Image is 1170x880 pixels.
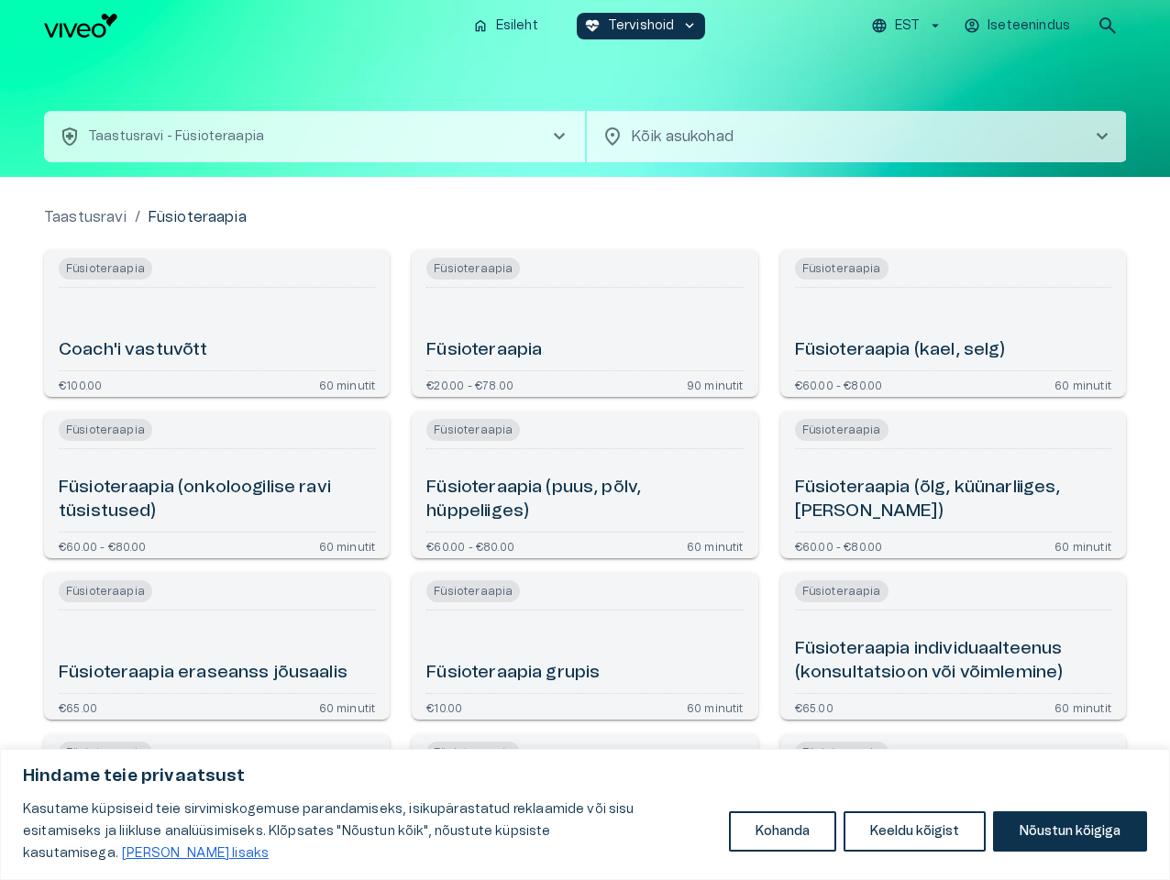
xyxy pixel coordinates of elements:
[780,250,1126,397] a: Open service booking details
[687,540,744,551] p: 60 minutit
[59,580,152,602] span: Füsioteraapia
[1089,7,1126,44] button: open search modal
[319,540,376,551] p: 60 minutit
[472,17,489,34] span: home
[426,258,520,280] span: Füsioteraapia
[795,742,889,764] span: Füsioteraapia
[94,15,121,29] span: Help
[59,476,375,524] h6: Füsioteraapia (onkoloogilise ravi tüsistused)
[1097,15,1119,37] span: search
[426,580,520,602] span: Füsioteraapia
[548,126,570,148] span: chevron_right
[895,16,920,36] p: EST
[631,126,1062,148] p: Kõik asukohad
[59,742,152,764] span: Füsioteraapia
[795,258,889,280] span: Füsioteraapia
[795,540,883,551] p: €60.00 - €80.00
[465,13,547,39] button: homeEsileht
[795,419,889,441] span: Füsioteraapia
[584,17,601,34] span: ecg_heart
[44,250,390,397] a: Open service booking details
[412,573,757,720] a: Open service booking details
[59,258,152,280] span: Füsioteraapia
[59,419,152,441] span: Füsioteraapia
[426,701,462,712] p: €10.00
[59,338,208,363] h6: Coach'i vastuvõtt
[426,540,514,551] p: €60.00 - €80.00
[135,206,140,228] p: /
[795,580,889,602] span: Füsioteraapia
[795,476,1111,524] h6: Füsioteraapia (õlg, küünarliiges, [PERSON_NAME])
[687,701,744,712] p: 60 minutit
[59,701,97,712] p: €65.00
[988,16,1070,36] p: Iseteenindus
[59,379,102,390] p: €100.00
[780,573,1126,720] a: Open service booking details
[412,412,757,558] a: Open service booking details
[426,476,743,524] h6: Füsioteraapia (puus, põlv, hüppeliiges)
[729,811,836,852] button: Kohanda
[319,701,376,712] p: 60 minutit
[44,111,585,162] button: health_and_safetyTaastusravi - Füsioteraapiachevron_right
[1054,701,1111,712] p: 60 minutit
[608,16,675,36] p: Tervishoid
[577,13,706,39] button: ecg_heartTervishoidkeyboard_arrow_down
[681,17,698,34] span: keyboard_arrow_down
[602,126,624,148] span: location_on
[1054,379,1111,390] p: 60 minutit
[426,419,520,441] span: Füsioteraapia
[795,701,833,712] p: €65.00
[426,661,600,686] h6: Füsioteraapia grupis
[23,765,1147,787] p: Hindame teie privaatsust
[44,14,117,38] img: Viveo logo
[1091,126,1113,148] span: chevron_right
[961,13,1075,39] button: Iseteenindus
[780,412,1126,558] a: Open service booking details
[59,661,348,686] h6: Füsioteraapia eraseanss jõusaalis
[44,412,390,558] a: Open service booking details
[148,206,247,228] p: Füsioteraapia
[844,811,986,852] button: Keeldu kõigist
[59,540,147,551] p: €60.00 - €80.00
[319,379,376,390] p: 60 minutit
[121,846,270,861] a: Loe lisaks
[44,206,127,228] a: Taastusravi
[496,16,538,36] p: Esileht
[1054,540,1111,551] p: 60 minutit
[795,637,1111,686] h6: Füsioteraapia individuaalteenus (konsultatsioon või võimlemine)
[993,811,1147,852] button: Nõustun kõigiga
[44,14,458,38] a: Navigate to homepage
[426,742,520,764] span: Füsioteraapia
[795,338,1006,363] h6: Füsioteraapia (kael, selg)
[426,379,513,390] p: €20.00 - €78.00
[59,126,81,148] span: health_and_safety
[44,573,390,720] a: Open service booking details
[795,379,883,390] p: €60.00 - €80.00
[23,798,715,864] p: Kasutame küpsiseid teie sirvimiskogemuse parandamiseks, isikupärastatud reklaamide või sisu esita...
[426,338,542,363] h6: Füsioteraapia
[868,13,946,39] button: EST
[687,379,744,390] p: 90 minutit
[88,127,264,147] p: Taastusravi - Füsioteraapia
